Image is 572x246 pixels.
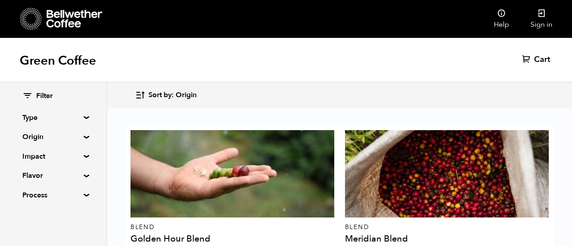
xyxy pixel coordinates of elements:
[345,234,549,243] h4: Meridian Blend
[22,151,84,162] summary: Impact
[20,53,96,69] h1: Green Coffee
[130,224,334,230] p: Blend
[22,112,84,123] summary: Type
[522,54,552,65] a: Cart
[22,170,84,181] summary: Flavor
[534,54,550,65] span: Cart
[22,190,84,201] summary: Process
[36,91,53,101] span: Filter
[345,224,549,230] p: Blend
[22,131,84,142] summary: Origin
[148,90,197,100] span: Sort by: Origin
[130,234,334,243] h4: Golden Hour Blend
[135,85,197,106] button: Sort by: Origin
